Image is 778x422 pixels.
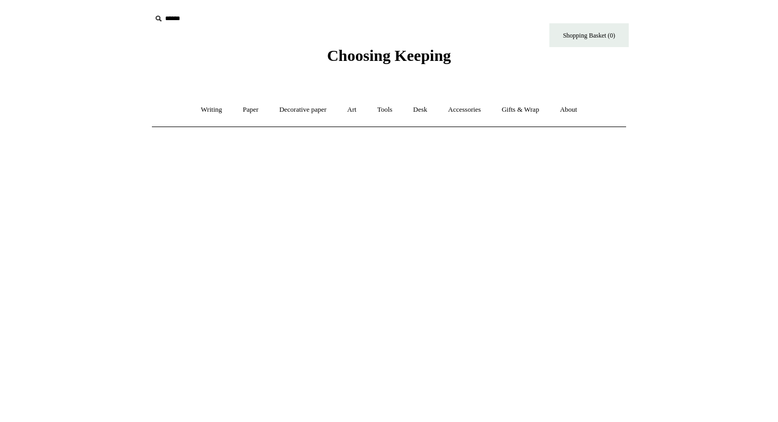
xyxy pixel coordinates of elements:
[549,23,629,47] a: Shopping Basket (0)
[192,96,232,124] a: Writing
[439,96,491,124] a: Accessories
[550,96,587,124] a: About
[404,96,437,124] a: Desk
[233,96,268,124] a: Paper
[338,96,366,124] a: Art
[492,96,549,124] a: Gifts & Wrap
[270,96,336,124] a: Decorative paper
[327,55,451,62] a: Choosing Keeping
[368,96,402,124] a: Tools
[327,47,451,64] span: Choosing Keeping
